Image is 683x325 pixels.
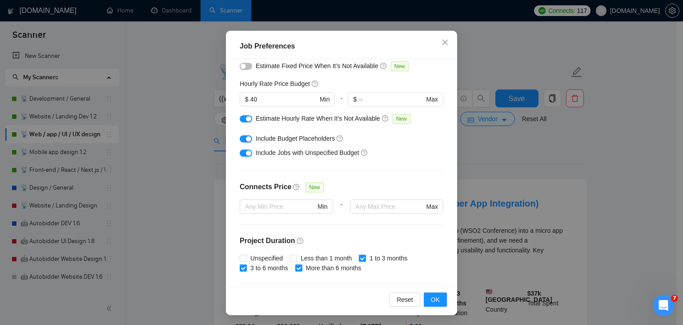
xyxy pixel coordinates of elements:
[250,94,318,104] input: 0
[671,295,678,302] span: 7
[442,39,449,46] span: close
[393,114,410,124] span: New
[302,263,365,273] span: More than 6 months
[433,31,457,55] button: Close
[337,135,344,142] span: question-circle
[256,149,359,156] span: Include Jobs with Unspecified Budget
[431,295,440,305] span: OK
[256,135,335,142] span: Include Budget Placeholders
[293,183,300,191] span: question-circle
[297,253,355,263] span: Less than 1 month
[424,292,447,307] button: OK
[391,61,409,71] span: New
[366,253,411,263] span: 1 to 3 months
[247,253,286,263] span: Unspecified
[247,263,292,273] span: 3 to 6 months
[397,295,413,305] span: Reset
[382,115,389,122] span: question-circle
[426,202,438,211] span: Max
[317,202,328,211] span: Min
[353,94,357,104] span: $
[245,94,249,104] span: $
[240,236,443,246] h4: Project Duration
[305,183,323,192] span: New
[320,94,330,104] span: Min
[240,41,443,52] div: Job Preferences
[426,94,438,104] span: Max
[361,149,368,156] span: question-circle
[312,80,319,87] span: question-circle
[240,79,310,89] h5: Hourly Rate Price Budget
[256,115,380,122] span: Estimate Hourly Rate When It’s Not Available
[333,199,350,224] div: -
[390,292,420,307] button: Reset
[653,295,674,316] iframe: Intercom live chat
[380,62,387,69] span: question-circle
[256,62,378,69] span: Estimate Fixed Price When It’s Not Available
[240,182,291,192] h4: Connects Price
[245,202,316,211] input: Any Min Price
[335,92,348,114] div: -
[297,237,304,244] span: question-circle
[355,202,424,211] input: Any Max Price
[358,94,424,104] input: ∞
